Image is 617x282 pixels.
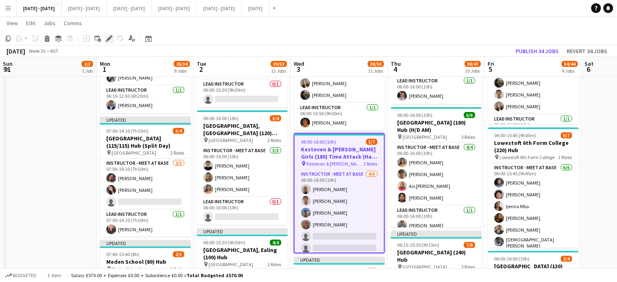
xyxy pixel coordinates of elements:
[397,242,439,248] span: 06:15-15:30 (9h15m)
[197,197,288,225] app-card-role: Lead Instructor0/106:00-16:00 (10h)
[391,249,482,263] h3: [GEOGRAPHIC_DATA] (240) Hub
[300,268,342,274] span: 06:00-15:45 (9h45m)
[174,61,190,67] span: 26/34
[465,68,480,74] div: 10 Jobs
[295,170,384,256] app-card-role: Instructor - Meet at Base4/606:00-16:00 (10h)[PERSON_NAME][PERSON_NAME][PERSON_NAME][PERSON_NAME]
[197,122,288,137] h3: [GEOGRAPHIC_DATA], [GEOGRAPHIC_DATA] (120) Hub
[294,60,304,67] span: Wed
[402,134,447,140] span: [GEOGRAPHIC_DATA]
[391,230,482,237] div: Updated
[585,60,593,67] span: Sat
[209,137,253,143] span: [GEOGRAPHIC_DATA]
[100,60,110,67] span: Mon
[26,19,35,27] span: Edit
[100,86,191,113] app-card-role: Lead Instructor1/106:10-12:30 (6h20m)[PERSON_NAME]
[367,268,378,274] span: 1/2
[203,115,239,121] span: 06:00-16:00 (10h)
[270,239,281,245] span: 4/4
[82,68,92,74] div: 1 Job
[488,263,578,277] h3: [GEOGRAPHIC_DATA] (130) Hub (Half Day PM)
[100,116,191,237] app-job-card: Updated07:00-14:10 (7h10m)3/4[GEOGRAPHIC_DATA] (115/115) Hub (Split Day) [GEOGRAPHIC_DATA]2 Roles...
[292,65,304,74] span: 3
[196,65,206,74] span: 2
[197,228,288,235] div: Updated
[197,246,288,261] h3: [GEOGRAPHIC_DATA], Ealing (100) Hub
[106,128,148,134] span: 07:00-14:10 (7h10m)
[363,161,377,167] span: 2 Roles
[391,60,401,67] span: Thu
[173,251,184,257] span: 2/3
[13,273,37,278] span: Budgeted
[100,116,191,123] div: Updated
[170,266,184,272] span: 2 Roles
[4,271,38,280] button: Budgeted
[486,65,494,74] span: 5
[82,61,93,67] span: 2/3
[464,242,475,248] span: 7/8
[209,261,253,267] span: [GEOGRAPHIC_DATA]
[107,0,152,16] button: [DATE] - [DATE]
[23,18,39,28] a: Edit
[461,264,475,270] span: 3 Roles
[106,251,139,257] span: 07:40-15:40 (8h)
[583,65,593,74] span: 6
[64,19,82,27] span: Comms
[100,159,191,210] app-card-role: Instructor - Meet at Base2/307:00-14:10 (7h10m)[PERSON_NAME][PERSON_NAME]
[294,133,385,253] app-job-card: 06:00-16:00 (10h)5/7Kesteven & [PERSON_NAME] Girls (180) Time Attack (Half Day PM) Kesteven & [PE...
[397,112,432,118] span: 06:00-16:00 (10h)
[494,256,529,262] span: 06:00-16:00 (10h)
[197,146,288,197] app-card-role: Instructor - Meet at Base3/306:00-16:00 (10h)[PERSON_NAME][PERSON_NAME][PERSON_NAME]
[558,154,572,160] span: 2 Roles
[464,61,481,67] span: 38/47
[512,46,562,56] button: Publish 34 jobs
[494,132,536,138] span: 06:00-15:45 (9h45m)
[3,60,13,67] span: Sun
[306,161,363,167] span: Kesteven & [PERSON_NAME] Girls
[100,258,191,265] h3: Meden School (80) Hub
[391,76,482,104] app-card-role: Lead Instructor1/106:00-16:00 (10h)[PERSON_NAME]
[267,137,281,143] span: 2 Roles
[488,139,578,154] h3: Lowestoft 6th Form College (220) Hub
[461,134,475,140] span: 3 Roles
[2,65,13,74] span: 31
[488,60,494,67] span: Fri
[152,0,197,16] button: [DATE] - [DATE]
[71,272,243,278] div: Salary £570.00 + Expenses £0.00 + Subsistence £0.00 =
[203,239,245,245] span: 06:00-15:30 (9h30m)
[197,80,288,107] app-card-role: Lead Instructor0/106:00-15:30 (9h30m)
[488,127,578,248] app-job-card: 06:00-15:45 (9h45m)6/7Lowestoft 6th Form College (220) Hub Lowestoft 6th Form College2 RolesInstr...
[499,154,555,160] span: Lowestoft 6th Form College
[197,0,242,16] button: [DATE] - [DATE]
[40,18,59,28] a: Jobs
[112,150,156,156] span: [GEOGRAPHIC_DATA]
[6,47,25,55] div: [DATE]
[267,261,281,267] span: 2 Roles
[100,240,191,246] div: Updated
[45,272,64,278] span: 1 item
[488,40,578,114] app-card-role: Instructor - Meet at Base5/506:00-16:00 (10h)[PERSON_NAME][PERSON_NAME][PERSON_NAME][PERSON_NAME]...
[62,0,107,16] button: [DATE] - [DATE]
[295,146,384,160] h3: Kesteven & [PERSON_NAME] Girls (180) Time Attack (Half Day PM)
[464,112,475,118] span: 6/6
[366,139,377,145] span: 5/7
[173,128,184,134] span: 3/4
[271,68,286,74] div: 12 Jobs
[242,0,269,16] button: [DATE]
[174,68,189,74] div: 9 Jobs
[197,60,206,67] span: Tue
[170,150,184,156] span: 2 Roles
[100,210,191,237] app-card-role: Lead Instructor1/107:00-14:10 (7h10m)[PERSON_NAME]
[561,132,572,138] span: 6/7
[561,61,578,67] span: 34/44
[43,19,56,27] span: Jobs
[391,206,482,233] app-card-role: Lead Instructor1/106:00-16:00 (10h)[PERSON_NAME]
[271,61,287,67] span: 39/53
[391,107,482,227] div: 06:00-16:00 (10h)6/6[GEOGRAPHIC_DATA] (180) Hub (H/D AM) [GEOGRAPHIC_DATA]3 RolesInstructor - Mee...
[563,46,611,56] button: Revert 34 jobs
[112,266,140,272] span: Meden School
[270,115,281,121] span: 3/4
[562,68,577,74] div: 9 Jobs
[27,48,47,54] span: Week 35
